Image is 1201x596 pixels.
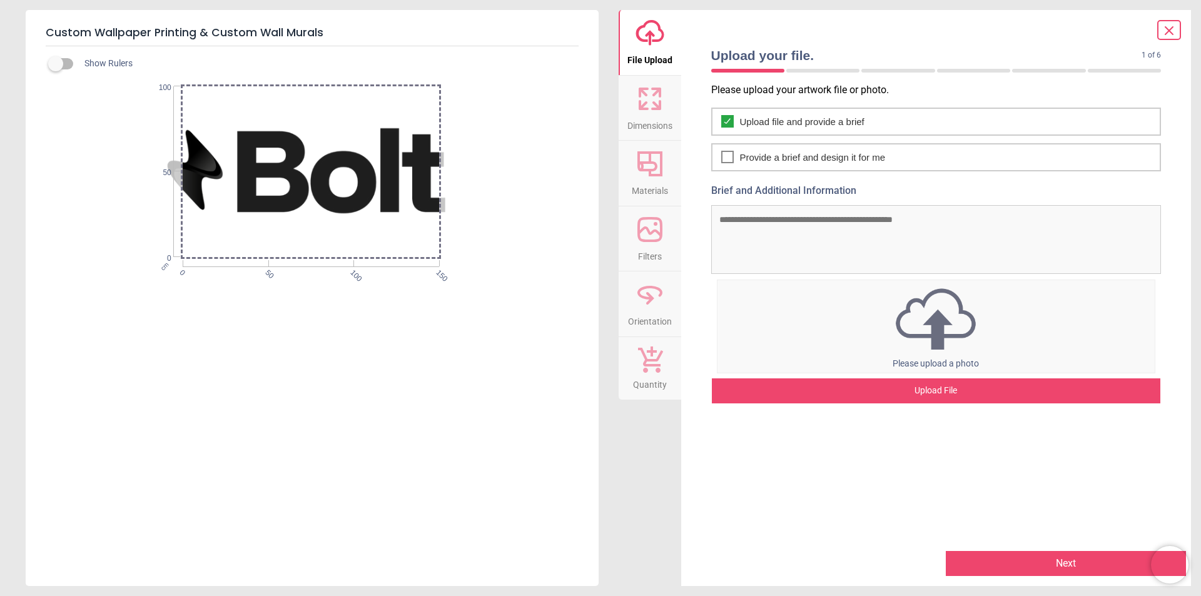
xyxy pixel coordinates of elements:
button: Dimensions [619,76,681,141]
span: 0 [148,253,171,264]
button: Orientation [619,271,681,336]
span: Provide a brief and design it for me [740,151,886,164]
span: 0 [177,268,185,276]
span: Orientation [628,310,672,328]
span: File Upload [627,48,672,67]
button: Materials [619,141,681,206]
span: 50 [263,268,271,276]
button: File Upload [619,10,681,75]
span: 1 of 6 [1142,50,1161,61]
span: Dimensions [627,114,672,133]
button: Quantity [619,337,681,400]
p: Please upload your artwork file or photo. [711,83,1172,97]
span: 150 [433,268,442,276]
span: 50 [148,168,171,178]
img: upload icon [717,285,1155,353]
span: 100 [148,83,171,93]
div: Show Rulers [56,56,599,71]
span: Please upload a photo [893,358,979,368]
span: Upload file and provide a brief [740,115,864,128]
label: Brief and Additional Information [711,184,1162,198]
span: Filters [638,245,662,263]
span: Upload your file. [711,46,1142,64]
iframe: Brevo live chat [1151,546,1188,583]
button: Filters [619,206,681,271]
span: cm [159,261,170,271]
h5: Custom Wallpaper Printing & Custom Wall Murals [46,20,579,46]
span: Materials [632,179,668,198]
span: 100 [348,268,356,276]
span: Quantity [633,373,667,391]
div: Upload File [712,378,1161,403]
button: Next [946,551,1186,576]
